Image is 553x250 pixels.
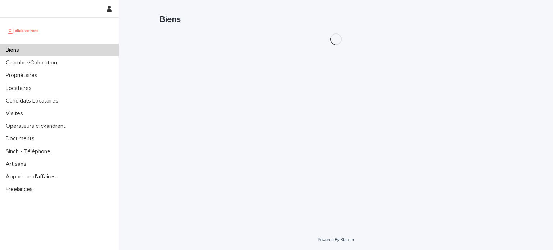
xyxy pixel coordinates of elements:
p: Artisans [3,161,32,168]
p: Operateurs clickandrent [3,123,71,129]
a: Powered By Stacker [318,237,354,242]
h1: Biens [159,14,512,25]
img: UCB0brd3T0yccxBKYDjQ [6,23,41,38]
p: Documents [3,135,40,142]
p: Candidats Locataires [3,97,64,104]
p: Chambre/Colocation [3,59,63,66]
p: Propriétaires [3,72,43,79]
p: Locataires [3,85,37,92]
p: Visites [3,110,29,117]
p: Sinch - Téléphone [3,148,56,155]
p: Biens [3,47,25,54]
p: Apporteur d'affaires [3,173,62,180]
p: Freelances [3,186,39,193]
